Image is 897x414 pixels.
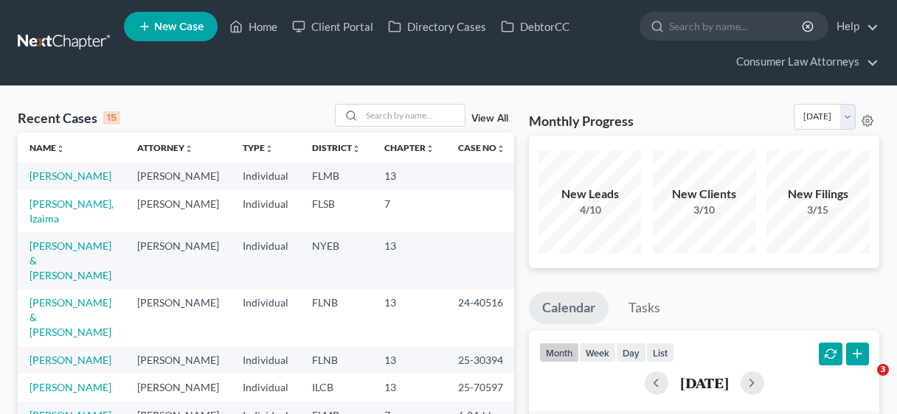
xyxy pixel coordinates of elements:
a: Consumer Law Attorneys [729,49,879,75]
td: FLNB [300,346,373,373]
div: 4/10 [538,203,642,217]
td: [PERSON_NAME] [125,232,231,289]
td: 13 [373,290,446,346]
td: Individual [231,346,300,373]
i: unfold_more [184,144,193,153]
a: [PERSON_NAME] & [PERSON_NAME] [30,239,111,281]
td: 7 [373,190,446,232]
div: 3/10 [653,203,756,217]
td: 13 [373,346,446,373]
a: [PERSON_NAME] [30,381,111,393]
td: 13 [373,232,446,289]
div: New Leads [538,186,642,203]
div: Recent Cases [18,109,120,127]
td: Individual [231,232,300,289]
span: 3 [877,364,889,376]
td: ILCB [300,373,373,401]
div: New Clients [653,186,756,203]
a: Nameunfold_more [30,142,65,153]
input: Search by name... [669,13,804,40]
td: 13 [373,373,446,401]
button: list [646,343,674,362]
span: New Case [154,21,204,32]
button: day [616,343,646,362]
a: Chapterunfold_more [384,142,434,153]
a: Help [829,13,879,40]
td: [PERSON_NAME] [125,190,231,232]
div: New Filings [766,186,870,203]
td: Individual [231,190,300,232]
a: Home [222,13,285,40]
input: Search by name... [361,105,465,126]
td: Individual [231,373,300,401]
a: Directory Cases [381,13,493,40]
a: [PERSON_NAME] [30,354,111,366]
a: Calendar [529,292,609,324]
td: [PERSON_NAME] [125,290,231,346]
div: 15 [103,111,120,124]
a: Case Nounfold_more [458,142,505,153]
td: FLMB [300,162,373,189]
div: 3/15 [766,203,870,217]
td: 24-40516 [446,290,517,346]
a: View All [471,113,508,124]
i: unfold_more [56,144,65,153]
td: NYEB [300,232,373,289]
a: Typeunfold_more [243,142,274,153]
td: 13 [373,162,446,189]
td: Individual [231,162,300,189]
td: 25-70597 [446,373,517,401]
a: Districtunfold_more [312,142,361,153]
a: Attorneyunfold_more [137,142,193,153]
a: [PERSON_NAME], Izaima [30,197,114,225]
td: [PERSON_NAME] [125,162,231,189]
td: Individual [231,290,300,346]
i: unfold_more [496,144,505,153]
iframe: Intercom live chat [847,364,882,399]
a: [PERSON_NAME] [30,169,111,182]
a: Tasks [615,292,673,324]
td: [PERSON_NAME] [125,373,231,401]
h3: Monthly Progress [529,112,634,130]
td: FLSB [300,190,373,232]
button: week [579,343,616,362]
button: month [539,343,579,362]
a: [PERSON_NAME] & [PERSON_NAME] [30,296,111,338]
a: DebtorCC [493,13,577,40]
i: unfold_more [265,144,274,153]
td: FLNB [300,290,373,346]
i: unfold_more [426,144,434,153]
h2: [DATE] [680,375,729,390]
a: Client Portal [285,13,381,40]
i: unfold_more [352,144,361,153]
td: [PERSON_NAME] [125,346,231,373]
td: 25-30394 [446,346,517,373]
